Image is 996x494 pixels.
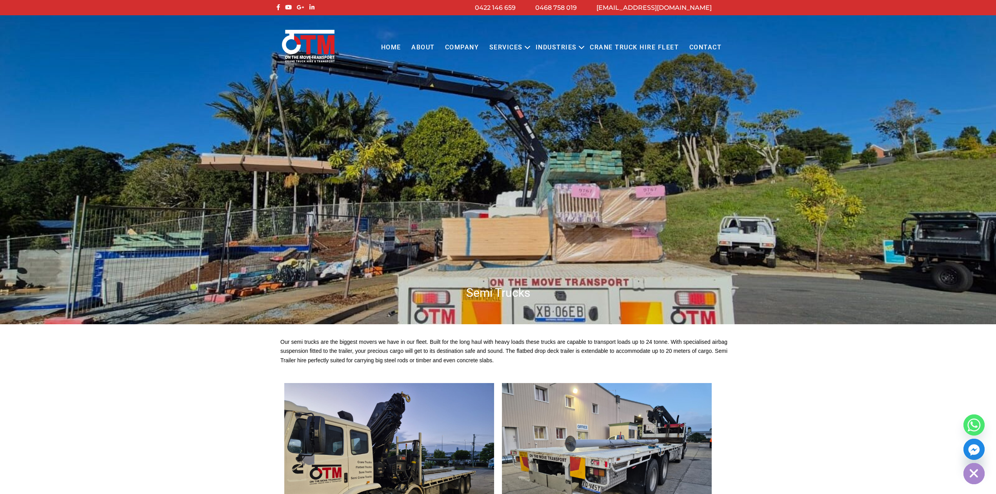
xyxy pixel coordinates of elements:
[280,338,727,365] p: Our semi trucks are the biggest movers we have in our fleet. Built for the long haul with heavy l...
[963,414,985,436] a: Whatsapp
[535,4,577,11] a: 0468 758 019
[274,285,722,300] h1: Semi Trucks
[963,439,985,460] a: Facebook_Messenger
[440,37,484,58] a: COMPANY
[376,37,406,58] a: Home
[684,37,727,58] a: Contact
[475,4,516,11] a: 0422 146 659
[596,4,712,11] a: [EMAIL_ADDRESS][DOMAIN_NAME]
[585,37,684,58] a: Crane Truck Hire Fleet
[484,37,528,58] a: Services
[531,37,582,58] a: Industries
[406,37,440,58] a: About
[280,29,336,63] img: Otmtransport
